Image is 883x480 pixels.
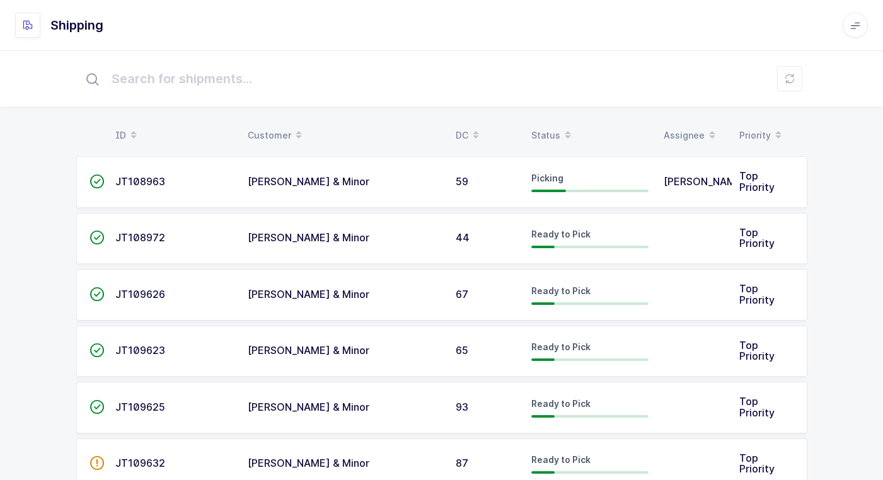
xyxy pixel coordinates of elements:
[115,231,165,244] span: JT108972
[531,285,591,296] span: Ready to Pick
[248,401,369,413] span: [PERSON_NAME] & Minor
[456,457,468,469] span: 87
[115,125,233,146] div: ID
[115,288,165,300] span: JT109626
[456,231,470,244] span: 44
[739,226,775,250] span: Top Priority
[89,231,105,244] span: 
[456,125,516,146] div: DC
[115,401,165,413] span: JT109625
[248,457,369,469] span: [PERSON_NAME] & Minor
[739,282,775,306] span: Top Priority
[739,395,775,419] span: Top Priority
[739,452,775,476] span: Top Priority
[248,175,369,188] span: [PERSON_NAME] & Minor
[50,15,103,35] h1: Shipping
[531,341,591,352] span: Ready to Pick
[739,169,775,193] span: Top Priority
[115,457,165,469] span: JT109632
[248,344,369,357] span: [PERSON_NAME] & Minor
[248,231,369,244] span: [PERSON_NAME] & Minor
[739,125,800,146] div: Priority
[531,229,591,239] span: Ready to Pick
[115,175,165,188] span: JT108963
[531,125,649,146] div: Status
[739,339,775,363] span: Top Priority
[248,288,369,300] span: [PERSON_NAME] & Minor
[248,125,441,146] div: Customer
[76,59,807,99] input: Search for shipments...
[664,125,724,146] div: Assignee
[531,173,563,183] span: Picking
[115,344,165,357] span: JT109623
[456,401,468,413] span: 93
[89,175,105,188] span: 
[89,344,105,357] span: 
[456,175,468,188] span: 59
[89,288,105,300] span: 
[456,344,468,357] span: 65
[664,175,746,188] span: [PERSON_NAME]
[89,401,105,413] span: 
[531,398,591,409] span: Ready to Pick
[531,454,591,465] span: Ready to Pick
[89,457,105,469] span: 
[456,288,468,300] span: 67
